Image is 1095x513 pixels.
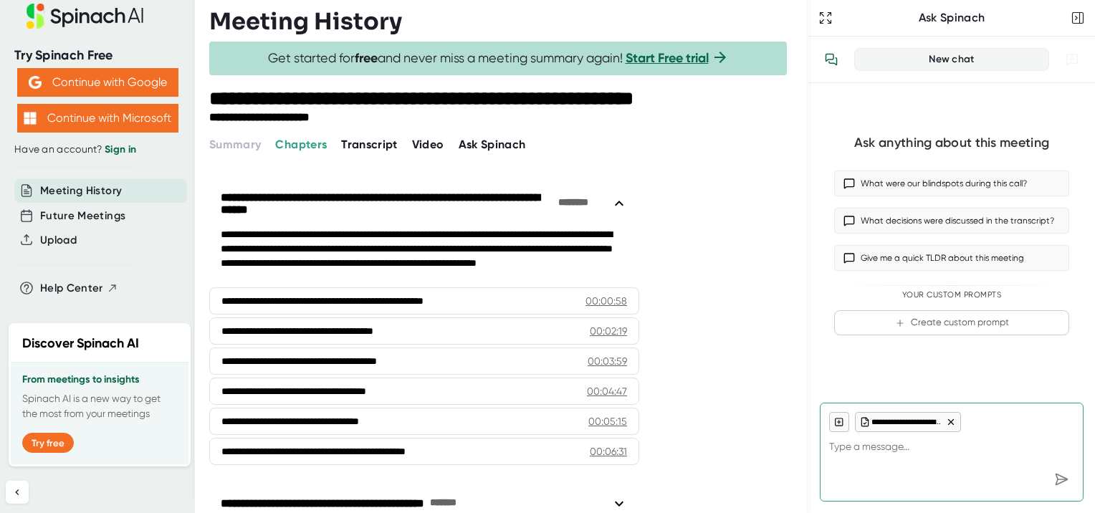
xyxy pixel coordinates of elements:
img: Aehbyd4JwY73AAAAAElFTkSuQmCC [29,76,42,89]
button: Give me a quick TLDR about this meeting [834,245,1069,271]
span: Ask Spinach [459,138,526,151]
span: Summary [209,138,261,151]
button: What were our blindspots during this call? [834,171,1069,196]
span: Transcript [341,138,398,151]
button: Video [412,136,444,153]
p: Spinach AI is a new way to get the most from your meetings [22,391,177,421]
button: Summary [209,136,261,153]
button: View conversation history [817,45,846,74]
button: What decisions were discussed in the transcript? [834,208,1069,234]
button: Transcript [341,136,398,153]
div: Your Custom Prompts [834,290,1069,300]
span: Chapters [275,138,327,151]
button: Upload [40,232,77,249]
button: Collapse sidebar [6,481,29,504]
div: 00:05:15 [588,414,627,428]
span: Get started for and never miss a meeting summary again! [268,50,729,67]
div: 00:06:31 [590,444,627,459]
button: Meeting History [40,183,122,199]
button: Help Center [40,280,118,297]
div: Ask anything about this meeting [854,135,1049,151]
button: Chapters [275,136,327,153]
div: Have an account? [14,143,181,156]
div: Send message [1048,466,1074,492]
button: Future Meetings [40,208,125,224]
b: free [355,50,378,66]
span: Help Center [40,280,103,297]
button: Try free [22,433,74,453]
a: Sign in [105,143,136,155]
button: Close conversation sidebar [1068,8,1088,28]
button: Create custom prompt [834,310,1069,335]
button: Ask Spinach [459,136,526,153]
button: Continue with Google [17,68,178,97]
h2: Discover Spinach AI [22,334,139,353]
div: 00:02:19 [590,324,627,338]
div: 00:04:47 [587,384,627,398]
h3: From meetings to insights [22,374,177,385]
span: Video [412,138,444,151]
button: Expand to Ask Spinach page [816,8,836,28]
div: New chat [864,53,1040,66]
button: Continue with Microsoft [17,104,178,133]
div: Ask Spinach [836,11,1068,25]
div: Try Spinach Free [14,47,181,64]
a: Start Free trial [626,50,709,66]
div: 00:00:58 [585,294,627,308]
div: 00:03:59 [588,354,627,368]
h3: Meeting History [209,8,402,35]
